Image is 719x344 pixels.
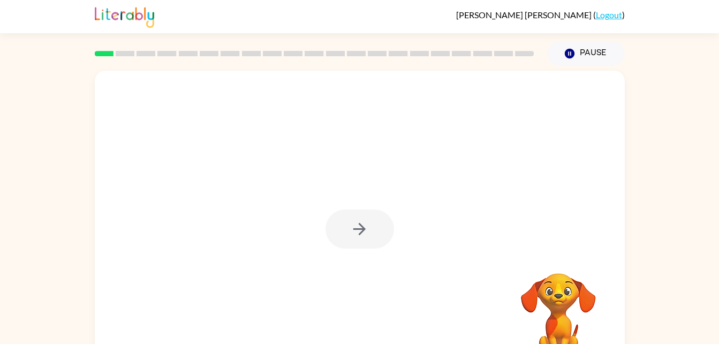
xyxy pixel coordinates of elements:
[456,10,593,20] span: [PERSON_NAME] [PERSON_NAME]
[95,4,154,28] img: Literably
[456,10,625,20] div: ( )
[547,41,625,66] button: Pause
[596,10,622,20] a: Logout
